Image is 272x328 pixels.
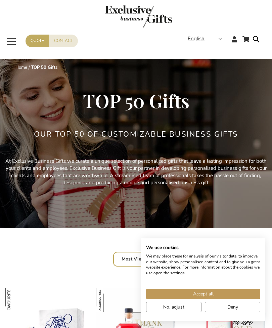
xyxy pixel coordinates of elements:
[146,289,260,299] button: Accept all cookies
[34,130,238,138] h2: Our TOP 50 of Customizable Business Gifts
[188,35,226,43] div: English
[163,303,184,311] span: No, adjust
[205,302,260,312] button: Deny all cookies
[96,288,120,312] img: Personalised Non-Alcoholic Italian Bittersweet Premium Set
[227,303,238,311] span: Deny
[188,35,205,43] span: English
[26,35,49,47] a: Quote
[5,158,267,187] p: At Exclusive Business Gifts we curate a unique selection of personalised gifts that leave a lasti...
[83,88,189,113] span: TOP 50 Gifts
[31,64,57,71] strong: TOP 50 Gifts
[105,5,172,28] img: Exclusive Business gifts logo
[146,253,260,276] p: We may place these for analysis of our visitor data, to improve our website, show personalised co...
[15,64,27,71] a: Home
[146,302,201,312] button: Adjust cookie preferences
[193,290,214,297] span: Accept all
[5,5,272,30] a: store logo
[146,245,260,251] h2: We use cookies
[49,35,78,47] a: Contact
[5,288,29,312] img: Jules Destrooper XL Office Sharing Box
